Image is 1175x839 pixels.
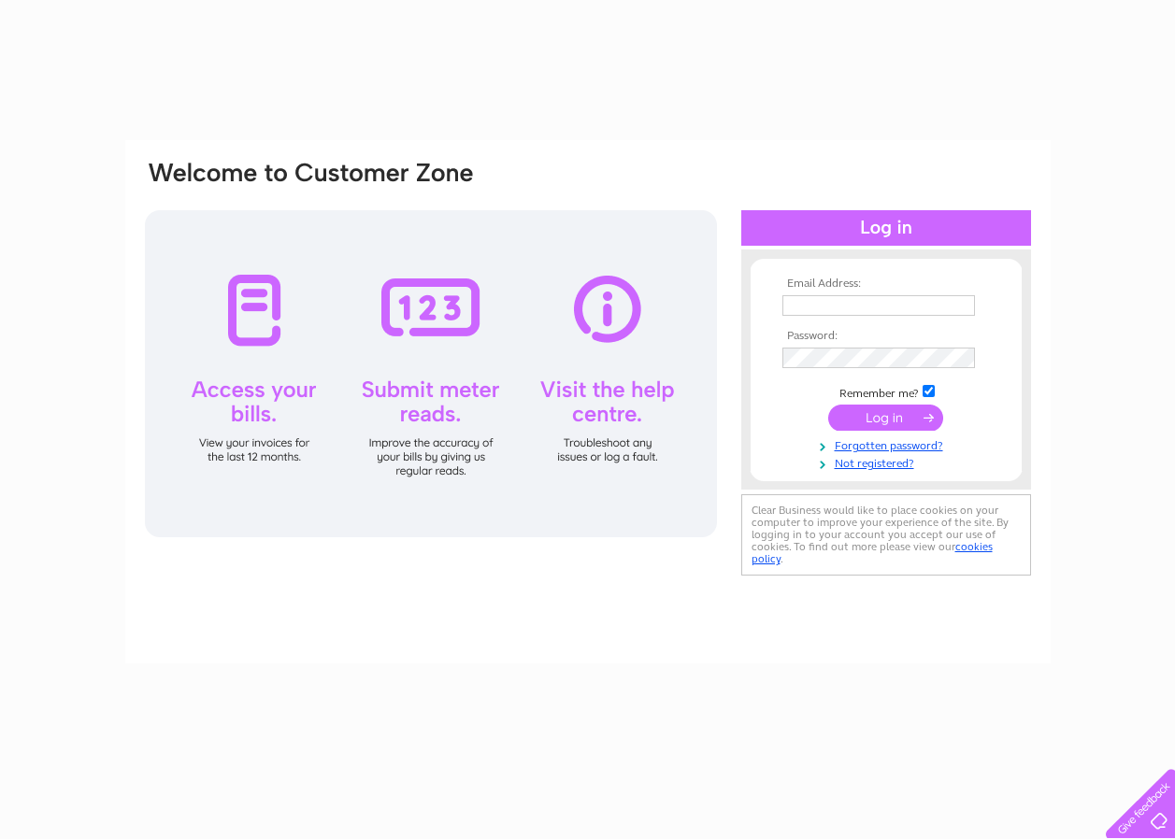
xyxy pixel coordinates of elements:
[782,435,995,453] a: Forgotten password?
[741,494,1031,576] div: Clear Business would like to place cookies on your computer to improve your experience of the sit...
[782,453,995,471] a: Not registered?
[778,277,995,291] th: Email Address:
[828,405,943,431] input: Submit
[752,540,993,565] a: cookies policy
[778,330,995,343] th: Password:
[778,382,995,401] td: Remember me?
